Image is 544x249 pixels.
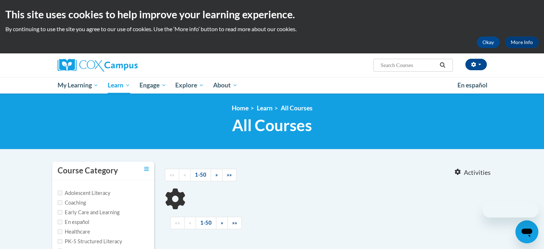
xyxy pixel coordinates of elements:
span: Explore [175,81,204,90]
iframe: Button to launch messaging window [515,220,538,243]
input: Checkbox for Options [58,239,62,244]
a: Previous [179,169,191,181]
a: End [222,169,236,181]
span: «« [175,220,180,226]
label: Coaching [58,199,86,207]
input: Checkbox for Options [58,200,62,205]
a: Previous [184,217,196,229]
button: Search [437,61,448,70]
a: Learn [257,104,273,112]
span: Engage [139,81,166,90]
span: Learn [108,81,130,90]
span: My Learning [57,81,98,90]
a: End [227,217,242,229]
span: « [183,172,186,178]
a: Learn [103,77,135,94]
span: »» [232,220,237,226]
a: Engage [135,77,171,94]
span: « [189,220,191,226]
a: About [209,77,242,94]
h2: This site uses cookies to help improve your learning experience. [5,7,539,21]
a: Begining [165,169,179,181]
input: Checkbox for Options [58,229,62,234]
label: Adolescent Literacy [58,189,111,197]
input: Search Courses [380,61,437,70]
button: Okay [477,37,500,48]
a: 1-50 [190,169,211,181]
span: Activities [464,169,491,177]
a: More Info [505,37,539,48]
a: Home [232,104,249,112]
input: Checkbox for Options [58,210,62,215]
span: » [221,220,223,226]
span: » [215,172,218,178]
span: En español [457,81,487,89]
a: En español [453,78,492,93]
a: Toggle collapse [144,165,149,173]
div: Main menu [47,77,498,94]
button: Account Settings [465,59,487,70]
span: «« [170,172,175,178]
label: Early Care and Learning [58,209,119,216]
a: All Courses [281,104,313,112]
a: Begining [170,217,185,229]
iframe: Message from company [482,202,538,217]
a: Next [216,217,228,229]
span: All Courses [232,116,312,135]
span: »» [227,172,232,178]
a: Explore [171,77,209,94]
input: Checkbox for Options [58,220,62,224]
a: 1-50 [196,217,216,229]
label: Healthcare [58,228,90,236]
input: Checkbox for Options [58,191,62,195]
a: My Learning [53,77,103,94]
p: By continuing to use the site you agree to our use of cookies. Use the ‘More info’ button to read... [5,25,539,33]
a: Next [211,169,222,181]
label: PK-5 Structured Literacy [58,238,122,245]
h3: Course Category [58,165,118,176]
span: About [213,81,237,90]
img: Cox Campus [58,59,138,72]
label: En español [58,218,89,226]
a: Cox Campus [58,59,193,72]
